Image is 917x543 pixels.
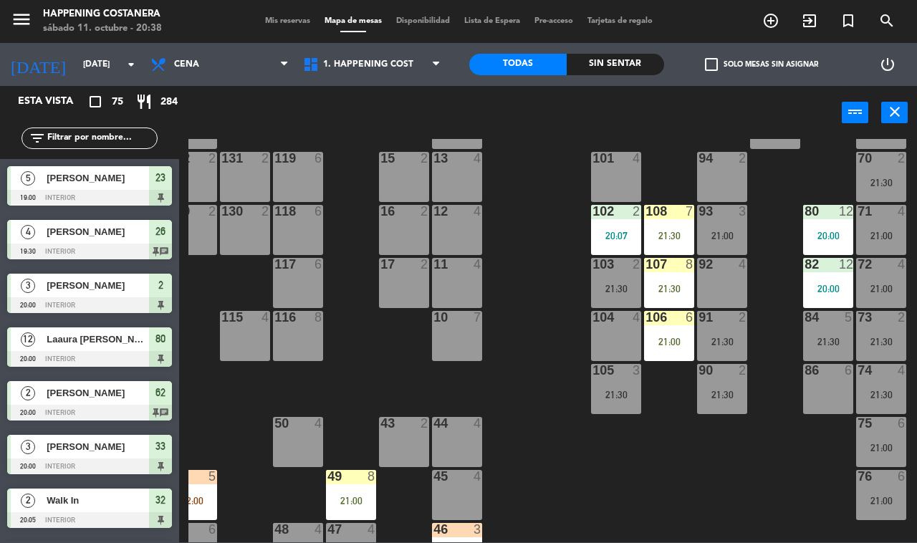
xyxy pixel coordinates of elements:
[315,523,323,536] div: 4
[856,443,906,453] div: 21:00
[380,152,381,165] div: 15
[315,417,323,430] div: 4
[633,311,641,324] div: 4
[698,152,699,165] div: 94
[698,258,699,271] div: 92
[858,258,858,271] div: 72
[633,364,641,377] div: 3
[474,205,482,218] div: 4
[739,258,747,271] div: 4
[21,494,35,508] span: 2
[474,152,482,165] div: 4
[633,152,641,165] div: 4
[421,152,429,165] div: 2
[739,205,747,218] div: 3
[421,258,429,271] div: 2
[160,94,178,110] span: 284
[155,384,165,401] span: 62
[315,205,323,218] div: 6
[858,417,858,430] div: 75
[315,152,323,165] div: 6
[327,523,328,536] div: 47
[839,258,853,271] div: 12
[317,17,389,25] span: Mapa de mesas
[21,440,35,454] span: 3
[592,258,593,271] div: 103
[47,439,149,454] span: [PERSON_NAME]
[858,205,858,218] div: 71
[47,332,149,347] span: Laaura [PERSON_NAME]
[898,258,906,271] div: 4
[474,311,482,324] div: 7
[87,93,104,110] i: crop_square
[840,12,857,29] i: turned_in_not
[592,364,593,377] div: 105
[856,178,906,188] div: 21:30
[805,311,805,324] div: 84
[123,56,140,73] i: arrow_drop_down
[368,470,376,483] div: 8
[686,205,694,218] div: 7
[433,523,434,536] div: 46
[839,205,853,218] div: 12
[803,337,853,347] div: 21:30
[801,12,818,29] i: exit_to_app
[7,93,103,110] div: Esta vista
[645,258,646,271] div: 107
[221,205,222,218] div: 130
[21,171,35,186] span: 5
[739,364,747,377] div: 2
[898,152,906,165] div: 2
[469,54,567,75] div: Todas
[421,205,429,218] div: 2
[174,59,199,69] span: Cena
[580,17,660,25] span: Tarjetas de regalo
[258,17,317,25] span: Mis reservas
[698,311,699,324] div: 91
[326,496,376,506] div: 21:00
[898,417,906,430] div: 6
[698,205,699,218] div: 93
[47,385,149,400] span: [PERSON_NAME]
[155,438,165,455] span: 33
[805,258,805,271] div: 82
[274,417,275,430] div: 50
[433,311,434,324] div: 10
[803,231,853,241] div: 20:00
[591,231,641,241] div: 20:07
[845,364,853,377] div: 6
[845,311,853,324] div: 5
[856,390,906,400] div: 21:30
[856,231,906,241] div: 21:00
[433,205,434,218] div: 12
[380,258,381,271] div: 17
[11,9,32,30] i: menu
[261,152,270,165] div: 2
[567,54,664,75] div: Sin sentar
[803,284,853,294] div: 20:00
[21,279,35,293] span: 3
[644,231,694,241] div: 21:30
[858,470,858,483] div: 76
[47,170,149,186] span: [PERSON_NAME]
[433,152,434,165] div: 13
[208,523,217,536] div: 6
[805,205,805,218] div: 80
[155,330,165,347] span: 80
[433,258,434,271] div: 11
[274,205,275,218] div: 118
[591,284,641,294] div: 21:30
[847,103,864,120] i: power_input
[644,284,694,294] div: 21:30
[633,205,641,218] div: 2
[645,205,646,218] div: 108
[856,496,906,506] div: 21:00
[739,152,747,165] div: 2
[592,311,593,324] div: 104
[474,470,482,483] div: 4
[208,152,217,165] div: 2
[208,470,217,483] div: 5
[380,205,381,218] div: 16
[421,417,429,430] div: 2
[858,364,858,377] div: 74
